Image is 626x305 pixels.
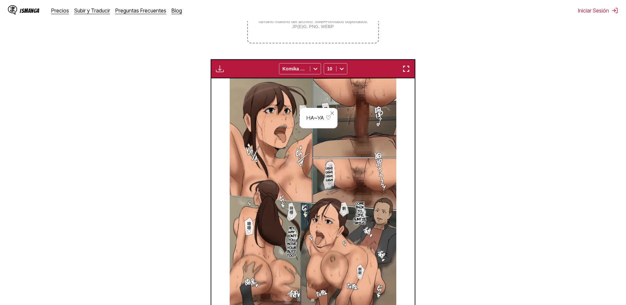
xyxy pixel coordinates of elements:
[115,7,166,14] a: Preguntas Frecuentes
[298,112,309,122] p: Ha~ya ♡
[352,200,368,226] p: Come back to life, Auntie, smile!
[8,5,51,16] a: IsManga LogoIsManga
[51,7,69,14] a: Precios
[324,165,334,187] p: Ugh, ugh, ugh, ugh ♡
[402,65,410,73] img: Enter fullscreen
[172,7,182,14] a: Blog
[20,8,39,14] div: IsManga
[578,7,618,14] button: Iniciar Sesión
[248,19,378,29] small: Tamaño máximo del archivo: 5MB • Formatos soportados: JP(E)G, PNG, WEBP
[216,65,224,73] img: Download translated images
[300,108,337,128] div: Ha~ya ♡
[74,7,110,14] a: Subir y Traducir
[8,5,17,14] img: IsManga Logo
[327,108,337,118] button: close-tooltip
[286,224,298,259] p: Hey, why don't you move your butt too?
[612,7,618,14] img: Sign out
